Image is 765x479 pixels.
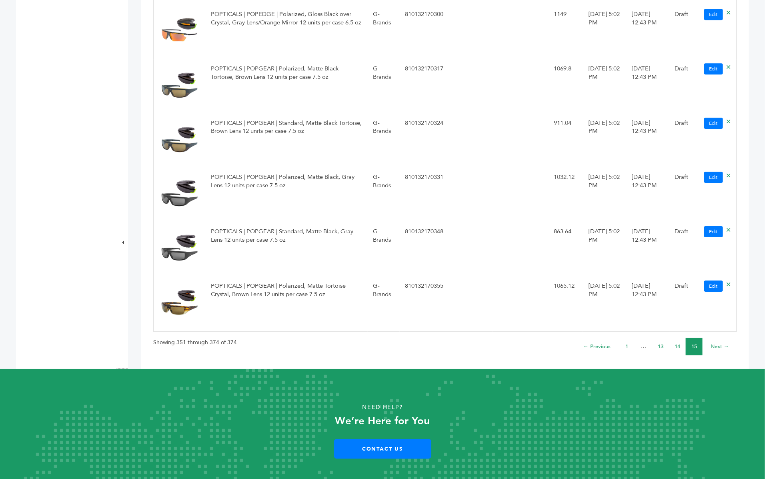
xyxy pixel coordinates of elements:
td: [DATE] 12:43 PM [626,168,669,222]
img: No Image [160,228,200,268]
td: 1149 [548,5,583,59]
td: Draft [669,277,699,331]
a: Edit [704,172,723,183]
td: POPTICALS | POPGEAR | Polarized, Matte Black, Gray Lens 12 units per case 7.5 oz [205,168,368,222]
td: [DATE] 5:02 PM [583,277,626,331]
a: Edit [704,63,723,74]
a: Edit [704,118,723,129]
td: 1032.12 [548,168,583,222]
td: 1069.8 [548,59,583,114]
a: Next → [711,343,729,350]
a: Edit [704,281,723,292]
td: 810132170355 [400,277,449,331]
td: G-Brands [368,5,400,59]
td: Draft [669,114,699,168]
img: No Image [160,120,200,160]
td: [DATE] 5:02 PM [583,59,626,114]
td: 810132170317 [400,59,449,114]
a: 13 [658,343,663,350]
td: [DATE] 12:43 PM [626,277,669,331]
strong: We’re Here for You [335,414,430,428]
td: [DATE] 12:43 PM [626,114,669,168]
td: G-Brands [368,59,400,114]
td: G-Brands [368,222,400,277]
td: [DATE] 12:43 PM [626,5,669,59]
a: 15 [691,343,697,350]
a: Edit [704,226,723,237]
img: No Image [160,11,200,51]
td: Draft [669,168,699,222]
a: 14 [675,343,680,350]
td: 1065.12 [548,277,583,331]
td: [DATE] 5:02 PM [583,114,626,168]
a: ← Previous [583,343,611,350]
p: Need Help? [38,401,727,413]
td: G-Brands [368,277,400,331]
td: Draft [669,5,699,59]
td: POPTICALS | POPGEAR | Standard, Matte Black Tortoise, Brown Lens 12 units per case 7.5 oz [205,114,368,168]
td: 810132170331 [400,168,449,222]
td: [DATE] 12:43 PM [626,222,669,277]
a: Edit [704,9,723,20]
a: 1 [626,343,629,350]
td: 810132170348 [400,222,449,277]
td: 911.04 [548,114,583,168]
a: Contact Us [334,439,431,459]
li: … [635,338,652,355]
td: POPTICALS | POPGEAR | Standard, Matte Black, Gray Lens 12 units per case 7.5 oz [205,222,368,277]
td: G-Brands [368,168,400,222]
td: Draft [669,59,699,114]
td: [DATE] 5:02 PM [583,222,626,277]
td: G-Brands [368,114,400,168]
img: No Image [160,65,200,105]
td: POPTICALS | POPGEAR | Polarized, Matte Black Tortoise, Brown Lens 12 units per case 7.5 oz [205,59,368,114]
td: [DATE] 12:43 PM [626,59,669,114]
td: POPTICALS | POPEDGE | Polarized, Gloss Black over Crystal, Gray Lens/Orange Mirror 12 units per c... [205,5,368,59]
img: No Image [160,283,200,323]
td: 810132170300 [400,5,449,59]
td: 863.64 [548,222,583,277]
img: No Image [160,174,200,214]
td: [DATE] 5:02 PM [583,5,626,59]
td: 810132170324 [400,114,449,168]
td: Draft [669,222,699,277]
p: Showing 351 through 374 of 374 [153,338,237,347]
td: [DATE] 5:02 PM [583,168,626,222]
td: POPTICALS | POPGEAR | Polarized, Matte Tortoise Crystal, Brown Lens 12 units per case 7.5 oz [205,277,368,331]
